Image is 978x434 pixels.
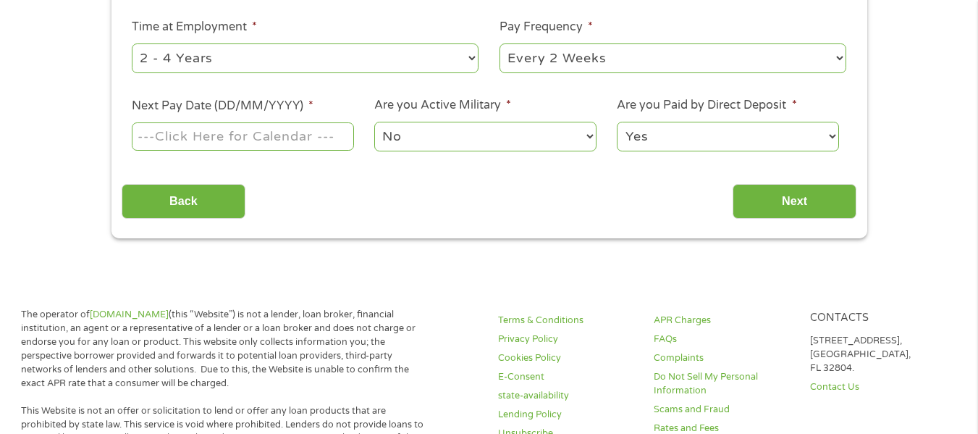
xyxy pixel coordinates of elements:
input: Next [733,184,856,220]
a: Contact Us [810,380,948,394]
a: Scams and Fraud [654,403,792,417]
label: Are you Active Military [374,98,511,113]
a: Do Not Sell My Personal Information [654,370,792,398]
a: Complaints [654,351,792,365]
a: Terms & Conditions [498,314,636,327]
p: The operator of (this “Website”) is not a lender, loan broker, financial institution, an agent or... [21,308,424,390]
a: FAQs [654,333,792,346]
label: Next Pay Date (DD/MM/YYYY) [132,99,313,114]
a: Cookies Policy [498,351,636,365]
a: APR Charges [654,314,792,327]
label: Are you Paid by Direct Deposit [617,98,796,113]
a: E-Consent [498,370,636,384]
a: [DOMAIN_NAME] [90,309,169,320]
a: Privacy Policy [498,333,636,346]
label: Time at Employment [132,20,257,35]
input: Back [122,184,245,220]
a: state-availability [498,389,636,403]
p: [STREET_ADDRESS], [GEOGRAPHIC_DATA], FL 32804. [810,334,948,375]
h4: Contacts [810,312,948,325]
input: ---Click Here for Calendar --- [132,122,353,150]
label: Pay Frequency [499,20,593,35]
a: Lending Policy [498,408,636,422]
